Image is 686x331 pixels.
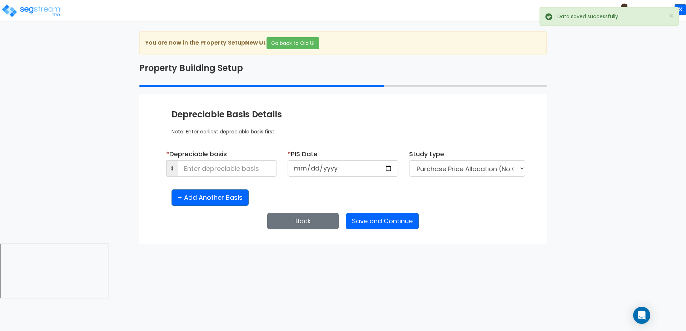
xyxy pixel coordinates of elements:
[669,11,673,21] span: ×
[166,149,227,159] label: Depreciable basis
[409,149,444,159] label: Study type
[267,37,319,49] button: Go back to Old UI
[288,149,318,159] label: PIS Date
[346,213,419,229] button: Save and Continue
[288,160,398,177] input: Select date
[618,4,631,16] img: avatar.png
[134,62,552,74] div: Property Building Setup
[171,121,514,135] div: Note: Enter earliest depreciable basis first
[1,4,62,18] img: logo_pro_r.png
[557,13,661,20] span: Data saved successfully
[166,160,178,177] span: $
[267,213,339,229] button: Back
[171,189,249,206] button: + Add Another Basis
[171,108,514,121] div: Depreciable Basis Details
[245,39,265,47] strong: New UI
[139,31,547,55] div: You are now in the Property Setup .
[633,307,650,324] div: Open Intercom Messenger
[178,160,277,177] input: Enter depreciable basis
[669,12,673,20] button: Close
